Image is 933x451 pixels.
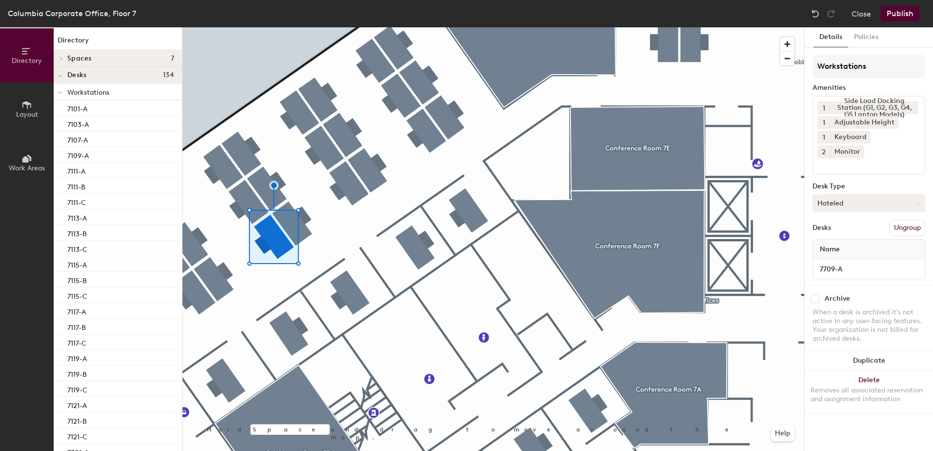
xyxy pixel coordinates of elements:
p: 7111-C [67,196,86,207]
span: 134 [163,71,174,79]
p: 7107-A [67,133,88,144]
button: 2 [817,145,830,158]
div: Archive [825,295,850,303]
div: Columbia Corporate Office, Floor 7 [8,7,136,20]
img: Redo [826,9,836,19]
div: When a desk is archived it's not active in any user-facing features. Your organization is not bil... [812,308,925,343]
button: Publish [881,6,919,21]
div: Adjustable Height [830,116,898,129]
div: Side Load Docking Station (G1, G2, G3, G4, G5 Laptop Models) [830,102,918,114]
div: Keyboard [830,131,871,143]
h1: Directory [54,35,182,50]
p: 7115-B [67,274,87,285]
span: Name [815,241,845,258]
span: Workstations [67,88,109,97]
button: 1 [817,116,830,129]
p: 7117-B [67,321,86,332]
span: Spaces [67,55,92,62]
span: 1 [823,118,825,128]
span: 2 [822,147,826,157]
span: Work Areas [9,164,45,172]
p: 7119-C [67,383,87,394]
p: 7111-B [67,180,85,191]
div: Amenities [812,84,925,92]
span: Layout [16,110,38,119]
p: 7117-C [67,336,86,348]
p: 7101-A [67,102,87,113]
span: Desks [67,71,86,79]
button: Help [771,426,794,441]
p: 7113-B [67,227,87,238]
button: Policies [848,27,884,47]
p: 7121-A [67,399,87,410]
p: 7121-B [67,414,87,426]
button: Close [852,6,871,21]
p: 7115-C [67,289,87,301]
button: DeleteRemoves all associated reservation and assignment information [805,370,933,413]
div: Monitor [830,145,864,158]
p: 7113-C [67,243,87,254]
img: Undo [811,9,820,19]
p: 7111-A [67,164,85,176]
button: 1 [817,131,830,143]
span: 1 [823,132,825,143]
div: Removes all associated reservation and assignment information [811,386,927,404]
input: Unnamed desk [815,262,923,276]
div: Desk Type [812,183,925,190]
button: 1 [817,102,830,114]
span: Directory [12,57,42,65]
p: 7115-A [67,258,87,269]
p: 7119-B [67,368,87,379]
p: 7103-A [67,118,89,129]
span: 1 [823,103,825,113]
span: 7 [171,55,174,62]
button: Ungroup [890,220,925,236]
p: 7113-A [67,211,87,223]
p: 7117-A [67,305,86,316]
div: Desks [812,224,831,232]
p: 7119-A [67,352,87,363]
button: Duplicate [805,351,933,370]
p: 7121-C [67,430,87,441]
button: Details [813,27,848,47]
p: 7109-A [67,149,89,160]
button: Hoteled [812,194,925,212]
